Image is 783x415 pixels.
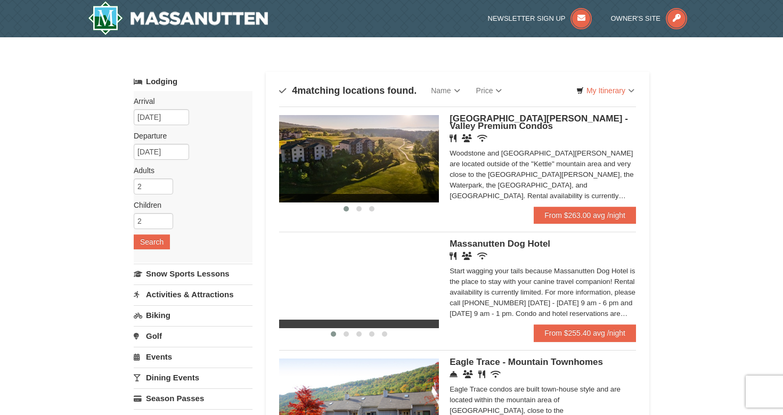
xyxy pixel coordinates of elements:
[477,252,487,260] i: Wireless Internet (free)
[134,284,252,304] a: Activities & Attractions
[491,370,501,378] i: Wireless Internet (free)
[463,370,473,378] i: Conference Facilities
[423,80,468,101] a: Name
[468,80,510,101] a: Price
[450,239,550,249] span: Massanutten Dog Hotel
[488,14,566,22] span: Newsletter Sign Up
[450,266,636,319] div: Start wagging your tails because Massanutten Dog Hotel is the place to stay with your canine trav...
[611,14,661,22] span: Owner's Site
[450,148,636,201] div: Woodstone and [GEOGRAPHIC_DATA][PERSON_NAME] are located outside of the "Kettle" mountain area an...
[134,305,252,325] a: Biking
[134,200,244,210] label: Children
[134,347,252,367] a: Events
[134,165,244,176] label: Adults
[534,324,636,341] a: From $255.40 avg /night
[450,113,628,131] span: [GEOGRAPHIC_DATA][PERSON_NAME] - Valley Premium Condos
[534,207,636,224] a: From $263.00 avg /night
[134,388,252,408] a: Season Passes
[450,134,456,142] i: Restaurant
[450,357,603,367] span: Eagle Trace - Mountain Townhomes
[88,1,268,35] a: Massanutten Resort
[134,96,244,107] label: Arrival
[488,14,592,22] a: Newsletter Sign Up
[462,252,472,260] i: Banquet Facilities
[134,368,252,387] a: Dining Events
[477,134,487,142] i: Wireless Internet (free)
[134,131,244,141] label: Departure
[134,234,170,249] button: Search
[292,85,297,96] span: 4
[462,134,472,142] i: Banquet Facilities
[450,252,456,260] i: Restaurant
[134,326,252,346] a: Golf
[134,72,252,91] a: Lodging
[279,85,417,96] h4: matching locations found.
[134,264,252,283] a: Snow Sports Lessons
[478,370,485,378] i: Restaurant
[88,1,268,35] img: Massanutten Resort Logo
[569,83,641,99] a: My Itinerary
[611,14,688,22] a: Owner's Site
[450,370,458,378] i: Concierge Desk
